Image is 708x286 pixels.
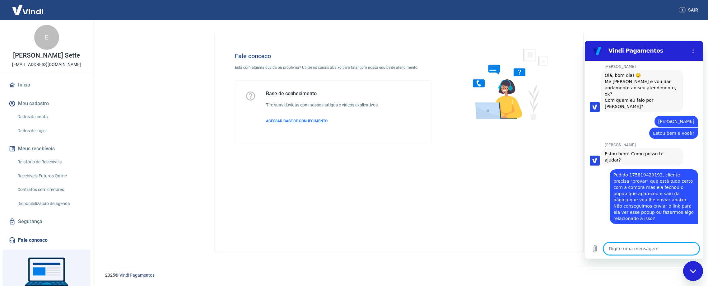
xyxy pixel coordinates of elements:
[15,124,86,137] a: Dados de login
[13,52,80,59] p: [PERSON_NAME] Sette
[15,156,86,168] a: Relatório de Recebíveis
[12,61,81,68] p: [EMAIL_ADDRESS][DOMAIN_NAME]
[15,197,86,210] a: Disponibilização de agenda
[7,78,86,92] a: Início
[7,215,86,228] a: Segurança
[585,41,703,259] iframe: Janela de mensagens
[266,118,379,124] a: ACESSAR BASE DE CONHECIMENTO
[34,25,59,50] div: E
[15,110,86,123] a: Dados da conta
[460,42,555,125] img: Fale conosco
[7,97,86,110] button: Meu cadastro
[683,261,703,281] iframe: Botão para abrir a janela de mensagens, conversa em andamento
[7,233,86,247] a: Fale conosco
[678,4,701,16] button: Sair
[266,91,379,97] h5: Base de conhecimento
[105,272,693,279] p: 2025 ©
[119,273,155,278] a: Vindi Pagamentos
[7,142,86,156] button: Meus recebíveis
[266,102,379,108] h6: Tire suas dúvidas com nossos artigos e vídeos explicativos.
[15,183,86,196] a: Contratos com credores
[235,65,432,70] p: Está com alguma dúvida ou problema? Utilize os canais abaixo para falar com nossa equipe de atend...
[7,0,48,19] img: Vindi
[235,52,432,60] h4: Fale conosco
[266,119,328,123] span: ACESSAR BASE DE CONHECIMENTO
[15,170,86,182] a: Recebíveis Futuros Online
